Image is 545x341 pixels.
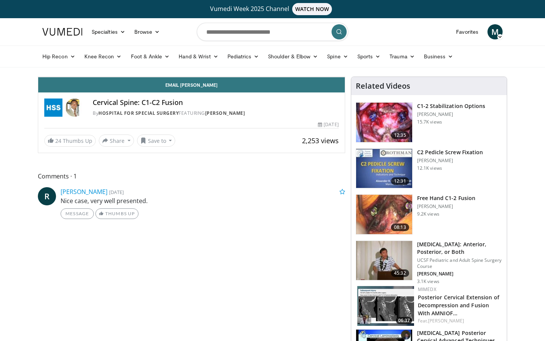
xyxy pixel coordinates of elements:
p: 15.7K views [417,119,442,125]
span: 12:35 [391,131,409,139]
a: R [38,187,56,205]
a: Hospital for Special Surgery [98,110,179,116]
p: 9.2K views [417,211,439,217]
img: 03ee6da3-b0c5-4e87-a23d-fda304a950a1.150x105_q85_crop-smart_upscale.jpg [356,195,412,234]
span: 2,253 views [302,136,339,145]
h3: C2 Pedicle Screw Fixation [417,149,483,156]
a: [PERSON_NAME] [428,318,464,324]
a: [PERSON_NAME] [205,110,245,116]
a: Knee Recon [80,49,126,64]
a: MIMEDX [418,286,436,293]
span: 24 [55,137,61,144]
img: 870ffff8-2fe6-4319-b880-d4926705d09e.150x105_q85_crop-smart_upscale.jpg [357,286,414,326]
h4: Cervical Spine: C1-C2 Fusion [93,99,339,107]
img: Vacarro_c2_-_desktop_sq_px_1_100009124_2.jpg.150x105_q85_crop-smart_upscale.jpg [356,149,412,188]
p: [PERSON_NAME] [417,271,502,277]
a: 06:37 [357,286,414,326]
span: 06:37 [396,317,412,324]
a: Hand & Wrist [174,49,223,64]
input: Search topics, interventions [197,23,348,41]
span: WATCH NOW [292,3,332,15]
a: M [487,24,503,39]
div: Feat. [418,318,501,324]
a: Thumbs Up [95,208,138,219]
span: 08:13 [391,224,409,231]
h4: Related Videos [356,81,410,91]
span: 45:32 [391,269,409,277]
img: 39881e2b-1492-44db-9479-cec6abaf7e70.150x105_q85_crop-smart_upscale.jpg [356,241,412,280]
a: Sports [353,49,385,64]
p: Nice case, very well presented. [61,196,345,205]
a: 45:32 [MEDICAL_DATA]: Anterior, Posterior, or Both UCSF Pediatric and Adult Spine Surgery Course ... [356,241,502,285]
div: By FEATURING [93,110,339,117]
a: Browse [130,24,165,39]
small: [DATE] [109,189,124,196]
button: Share [99,135,134,147]
img: VuMedi Logo [42,28,83,36]
a: [PERSON_NAME] [61,188,107,196]
a: Specialties [87,24,130,39]
p: UCSF Pediatric and Adult Spine Surgery Course [417,257,502,269]
p: [PERSON_NAME] [417,111,486,117]
a: Message [61,208,94,219]
p: [PERSON_NAME] [417,203,475,210]
p: [PERSON_NAME] [417,158,483,164]
h3: C1-2 Stabilization Options [417,102,486,110]
img: Hospital for Special Surgery [44,99,62,117]
a: Hip Recon [38,49,80,64]
a: 12:31 C2 Pedicle Screw Fixation [PERSON_NAME] 12.1K views [356,149,502,189]
h3: [MEDICAL_DATA]: Anterior, Posterior, or Both [417,241,502,256]
a: 08:13 Free Hand C1-2 Fusion [PERSON_NAME] 9.2K views [356,194,502,235]
a: 12:35 C1-2 Stabilization Options [PERSON_NAME] 15.7K views [356,102,502,142]
a: Vumedi Week 2025 ChannelWATCH NOW [44,3,501,15]
img: Avatar [65,99,84,117]
a: Posterior Cervical Extension of Decompression and Fusion With AMNIOF… [418,294,499,317]
a: Email [PERSON_NAME] [38,77,345,92]
a: Spine [322,49,352,64]
a: Shoulder & Elbow [263,49,322,64]
a: Favorites [452,24,483,39]
a: 24 Thumbs Up [44,135,96,147]
img: wright_3.png.150x105_q85_crop-smart_upscale.jpg [356,103,412,142]
a: Pediatrics [223,49,263,64]
span: Comments 1 [38,171,345,181]
span: 12:31 [391,177,409,185]
div: [DATE] [318,121,338,128]
p: 3.1K views [417,278,439,285]
a: Trauma [385,49,419,64]
p: 12.1K views [417,165,442,171]
a: Business [419,49,458,64]
a: Foot & Ankle [126,49,174,64]
button: Save to [137,135,176,147]
h3: Free Hand C1-2 Fusion [417,194,475,202]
